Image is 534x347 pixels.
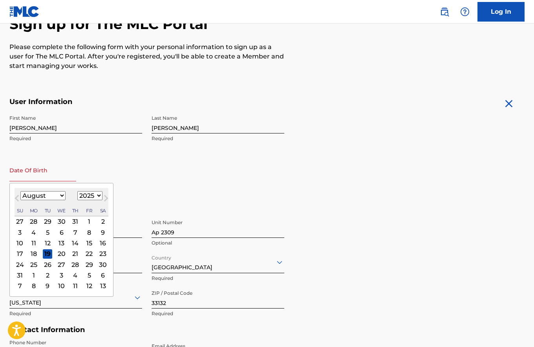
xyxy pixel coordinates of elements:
[98,228,108,237] div: Choose Saturday, August 9th, 2025
[98,281,108,290] div: Choose Saturday, September 13th, 2025
[84,260,94,269] div: Choose Friday, August 29th, 2025
[457,4,473,20] div: Help
[9,135,142,142] p: Required
[98,270,108,280] div: Choose Saturday, September 6th, 2025
[98,249,108,258] div: Choose Saturday, August 23rd, 2025
[29,206,38,215] div: Monday
[437,4,452,20] a: Public Search
[15,249,25,258] div: Choose Sunday, August 17th, 2025
[43,238,52,248] div: Choose Tuesday, August 12th, 2025
[98,238,108,248] div: Choose Saturday, August 16th, 2025
[9,183,113,297] div: Choose Date
[57,281,66,290] div: Choose Wednesday, September 10th, 2025
[84,281,94,290] div: Choose Friday, September 12th, 2025
[43,217,52,226] div: Choose Tuesday, July 29th, 2025
[57,238,66,248] div: Choose Wednesday, August 13th, 2025
[71,217,80,226] div: Choose Thursday, July 31st, 2025
[84,249,94,258] div: Choose Friday, August 22nd, 2025
[71,281,80,290] div: Choose Thursday, September 11th, 2025
[9,97,284,106] h5: User Information
[71,228,80,237] div: Choose Thursday, August 7th, 2025
[71,270,80,280] div: Choose Thursday, September 4th, 2025
[71,206,80,215] div: Thursday
[9,6,40,17] img: MLC Logo
[15,270,25,280] div: Choose Sunday, August 31st, 2025
[43,206,52,215] div: Tuesday
[440,7,449,16] img: search
[29,260,38,269] div: Choose Monday, August 25th, 2025
[84,206,94,215] div: Friday
[15,228,25,237] div: Choose Sunday, August 3rd, 2025
[152,310,284,317] p: Required
[98,260,108,269] div: Choose Saturday, August 30th, 2025
[57,260,66,269] div: Choose Wednesday, August 27th, 2025
[84,238,94,248] div: Choose Friday, August 15th, 2025
[29,228,38,237] div: Choose Monday, August 4th, 2025
[57,249,66,258] div: Choose Wednesday, August 20th, 2025
[57,217,66,226] div: Choose Wednesday, July 30th, 2025
[43,249,52,258] div: Choose Tuesday, August 19th, 2025
[477,2,525,22] a: Log In
[84,217,94,226] div: Choose Friday, August 1st, 2025
[460,7,470,16] img: help
[57,206,66,215] div: Wednesday
[9,42,284,71] p: Please complete the following form with your personal information to sign up as a user for The ML...
[29,238,38,248] div: Choose Monday, August 11th, 2025
[9,325,284,334] h5: Contact Information
[100,194,112,206] button: Next Month
[29,249,38,258] div: Choose Monday, August 18th, 2025
[152,275,284,282] p: Required
[15,281,25,290] div: Choose Sunday, September 7th, 2025
[15,238,25,248] div: Choose Sunday, August 10th, 2025
[43,281,52,290] div: Choose Tuesday, September 9th, 2025
[503,97,515,110] img: close
[152,239,284,247] p: Optional
[84,270,94,280] div: Choose Friday, September 5th, 2025
[152,250,171,261] label: Country
[152,135,284,142] p: Required
[43,228,52,237] div: Choose Tuesday, August 5th, 2025
[71,260,80,269] div: Choose Thursday, August 28th, 2025
[11,194,23,206] button: Previous Month
[98,206,108,215] div: Saturday
[71,238,80,248] div: Choose Thursday, August 14th, 2025
[15,216,108,291] div: Month August, 2025
[152,252,284,272] div: [GEOGRAPHIC_DATA]
[29,270,38,280] div: Choose Monday, September 1st, 2025
[29,281,38,290] div: Choose Monday, September 8th, 2025
[9,310,142,317] p: Required
[84,228,94,237] div: Choose Friday, August 8th, 2025
[43,260,52,269] div: Choose Tuesday, August 26th, 2025
[43,270,52,280] div: Choose Tuesday, September 2nd, 2025
[15,260,25,269] div: Choose Sunday, August 24th, 2025
[15,217,25,226] div: Choose Sunday, July 27th, 2025
[9,15,525,33] h2: Sign up for The MLC Portal
[71,249,80,258] div: Choose Thursday, August 21st, 2025
[57,228,66,237] div: Choose Wednesday, August 6th, 2025
[9,207,525,216] h5: Personal Address
[98,217,108,226] div: Choose Saturday, August 2nd, 2025
[57,270,66,280] div: Choose Wednesday, September 3rd, 2025
[29,217,38,226] div: Choose Monday, July 28th, 2025
[15,206,25,215] div: Sunday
